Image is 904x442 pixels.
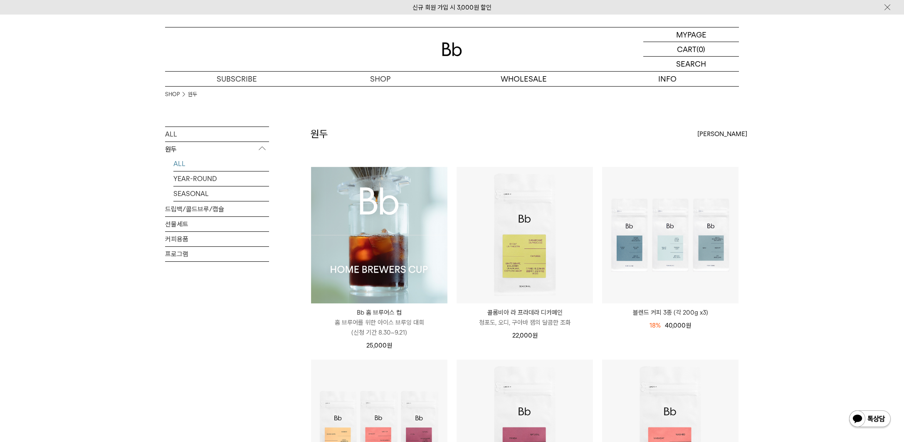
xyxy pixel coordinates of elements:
[595,72,739,86] p: INFO
[309,72,452,86] a: SHOP
[676,57,706,71] p: SEARCH
[602,167,739,303] img: 블렌드 커피 3종 (각 200g x3)
[457,308,593,328] a: 콜롬비아 라 프라데라 디카페인 청포도, 오디, 구아바 잼의 달콤한 조화
[452,72,595,86] p: WHOLESALE
[457,308,593,318] p: 콜롬비아 라 프라데라 디카페인
[602,308,739,318] a: 블렌드 커피 3종 (각 200g x3)
[457,318,593,328] p: 청포도, 오디, 구아바 잼의 달콤한 조화
[165,202,269,216] a: 드립백/콜드브루/캡슐
[848,410,892,430] img: 카카오톡 채널 1:1 채팅 버튼
[665,322,691,329] span: 40,000
[165,72,309,86] a: SUBSCRIBE
[165,247,269,261] a: 프로그램
[173,156,269,171] a: ALL
[165,232,269,246] a: 커피용품
[412,4,492,11] a: 신규 회원 가입 시 3,000원 할인
[442,42,462,56] img: 로고
[173,186,269,201] a: SEASONAL
[311,127,328,141] h2: 원두
[311,308,447,318] p: Bb 홈 브루어스 컵
[311,318,447,338] p: 홈 브루어를 위한 아이스 브루잉 대회 (신청 기간 8.30~9.21)
[165,217,269,231] a: 선물세트
[650,320,661,330] div: 18%
[512,332,538,339] span: 22,000
[457,167,593,303] img: 콜롬비아 라 프라데라 디카페인
[643,27,739,42] a: MYPAGE
[311,167,447,303] img: Bb 홈 브루어스 컵
[188,90,197,99] a: 원두
[643,42,739,57] a: CART (0)
[532,332,538,339] span: 원
[165,127,269,142] a: ALL
[165,90,180,99] a: SHOP
[697,42,705,56] p: (0)
[173,171,269,186] a: YEAR-ROUND
[165,142,269,157] p: 원두
[677,42,697,56] p: CART
[366,342,392,349] span: 25,000
[686,322,691,329] span: 원
[697,129,747,139] span: [PERSON_NAME]
[676,27,706,42] p: MYPAGE
[387,342,392,349] span: 원
[311,308,447,338] a: Bb 홈 브루어스 컵 홈 브루어를 위한 아이스 브루잉 대회(신청 기간 8.30~9.21)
